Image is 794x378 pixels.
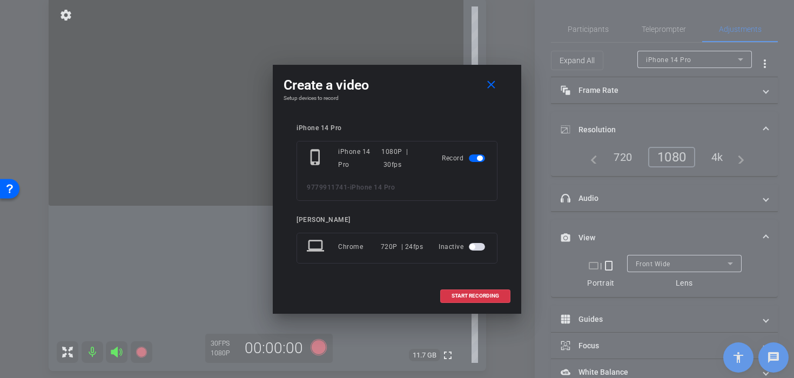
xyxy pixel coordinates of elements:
[439,237,487,256] div: Inactive
[338,237,381,256] div: Chrome
[307,148,326,168] mat-icon: phone_iphone
[307,237,326,256] mat-icon: laptop
[338,145,381,171] div: iPhone 14 Pro
[350,184,395,191] span: iPhone 14 Pro
[297,124,497,132] div: iPhone 14 Pro
[284,95,510,102] h4: Setup devices to record
[381,237,423,256] div: 720P | 24fps
[485,78,498,92] mat-icon: close
[452,293,499,299] span: START RECORDING
[284,76,510,95] div: Create a video
[307,184,347,191] span: 9779911741
[347,184,350,191] span: -
[381,145,426,171] div: 1080P | 30fps
[440,289,510,303] button: START RECORDING
[442,145,487,171] div: Record
[297,216,497,224] div: [PERSON_NAME]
